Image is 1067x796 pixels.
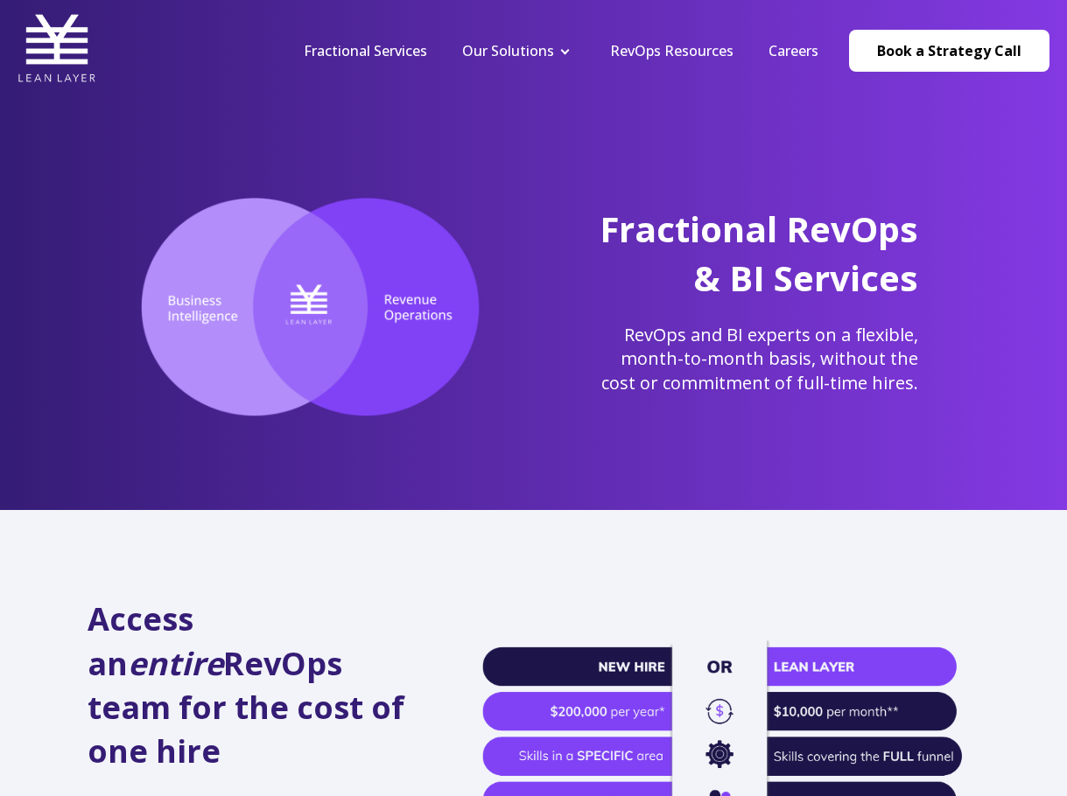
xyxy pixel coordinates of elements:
a: Book a Strategy Call [849,30,1049,72]
a: Careers [769,41,818,60]
a: Fractional Services [304,41,427,60]
span: Access an RevOps team for the cost of one hire [88,597,404,772]
div: Navigation Menu [286,41,836,60]
span: Fractional RevOps & BI Services [600,205,918,302]
img: Lean Layer, the intersection of RevOps and Business Intelligence [114,197,507,418]
a: RevOps Resources [610,41,734,60]
img: Lean Layer Logo [18,9,96,87]
a: Our Solutions [462,41,554,60]
em: entire [128,642,223,685]
span: RevOps and BI experts on a flexible, month-to-month basis, without the cost or commitment of full... [601,323,918,395]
